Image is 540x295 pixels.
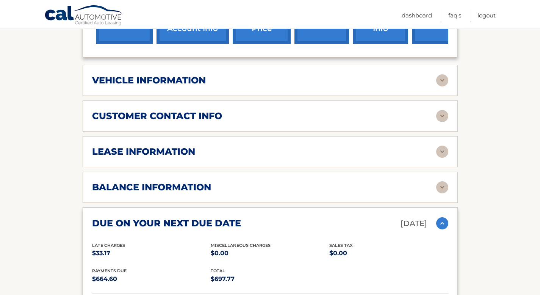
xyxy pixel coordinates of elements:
p: $0.00 [211,248,329,259]
a: FAQ's [448,9,461,22]
span: Miscellaneous Charges [211,243,271,248]
a: Cal Automotive [44,5,124,27]
a: Dashboard [402,9,432,22]
span: Payments Due [92,268,127,273]
h2: customer contact info [92,110,222,122]
img: accordion-rest.svg [436,110,448,122]
p: $0.00 [329,248,448,259]
img: accordion-rest.svg [436,146,448,158]
span: Sales Tax [329,243,353,248]
p: $33.17 [92,248,211,259]
img: accordion-rest.svg [436,181,448,193]
h2: vehicle information [92,75,206,86]
p: $697.77 [211,274,329,284]
a: Logout [477,9,496,22]
p: [DATE] [401,217,427,230]
p: $664.60 [92,274,211,284]
span: total [211,268,225,273]
h2: lease information [92,146,195,157]
img: accordion-active.svg [436,217,448,229]
h2: due on your next due date [92,218,241,229]
h2: balance information [92,182,211,193]
span: Late Charges [92,243,125,248]
img: accordion-rest.svg [436,74,448,86]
